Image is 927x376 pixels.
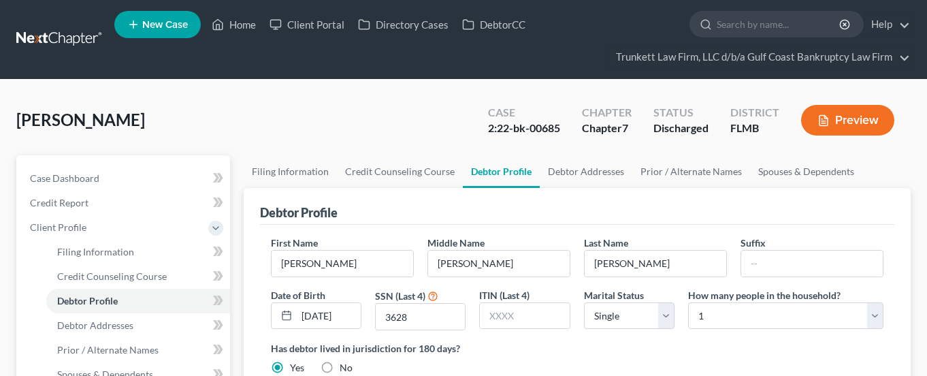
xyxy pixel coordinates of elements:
a: Help [864,12,910,37]
label: Date of Birth [271,288,325,302]
span: Case Dashboard [30,172,99,184]
a: Client Portal [263,12,351,37]
a: Debtor Profile [463,155,540,188]
div: District [730,105,779,121]
label: Last Name [584,236,628,250]
label: ITIN (Last 4) [479,288,530,302]
a: Directory Cases [351,12,455,37]
span: Prior / Alternate Names [57,344,159,356]
div: Chapter [582,105,632,121]
a: Prior / Alternate Names [632,155,750,188]
a: Filing Information [46,240,230,264]
label: Middle Name [427,236,485,250]
a: Credit Report [19,191,230,215]
label: Suffix [741,236,766,250]
label: First Name [271,236,318,250]
input: Search by name... [717,12,841,37]
div: Debtor Profile [260,204,338,221]
input: XXXX [376,304,465,330]
span: Credit Report [30,197,88,208]
label: Has debtor lived in jurisdiction for 180 days? [271,341,884,356]
label: SSN (Last 4) [375,289,425,303]
div: FLMB [730,121,779,136]
span: Debtor Addresses [57,319,133,331]
div: Status [653,105,709,121]
a: Credit Counseling Course [46,264,230,289]
a: Debtor Addresses [540,155,632,188]
div: Case [488,105,560,121]
label: No [340,361,353,375]
label: Yes [290,361,304,375]
label: How many people in the household? [688,288,841,302]
a: Debtor Addresses [46,313,230,338]
button: Preview [801,105,894,136]
span: Filing Information [57,246,134,257]
a: Case Dashboard [19,166,230,191]
a: Filing Information [244,155,337,188]
span: Debtor Profile [57,295,118,307]
div: Chapter [582,121,632,136]
input: -- [585,251,726,277]
span: [PERSON_NAME] [16,110,145,129]
span: Client Profile [30,221,86,233]
a: Spouses & Dependents [750,155,862,188]
label: Marital Status [584,288,644,302]
input: -- [272,251,413,277]
input: XXXX [480,303,569,329]
a: DebtorCC [455,12,532,37]
a: Prior / Alternate Names [46,338,230,362]
span: New Case [142,20,188,30]
input: -- [741,251,883,277]
a: Trunkett Law Firm, LLC d/b/a Gulf Coast Bankruptcy Law Firm [609,45,910,69]
a: Credit Counseling Course [337,155,463,188]
div: Discharged [653,121,709,136]
input: MM/DD/YYYY [297,303,361,329]
span: 7 [622,121,628,134]
a: Home [205,12,263,37]
div: 2:22-bk-00685 [488,121,560,136]
input: M.I [428,251,570,277]
a: Debtor Profile [46,289,230,313]
span: Credit Counseling Course [57,270,167,282]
